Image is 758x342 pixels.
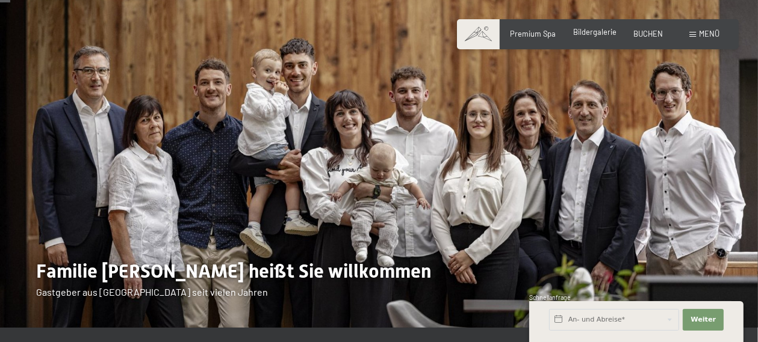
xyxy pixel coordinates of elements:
span: Gastgeber aus [GEOGRAPHIC_DATA] seit vielen Jahren [36,286,268,298]
a: BUCHEN [633,29,663,38]
span: Schnellanfrage [529,294,571,301]
a: Bildergalerie [573,27,617,37]
span: Familie [PERSON_NAME] heißt Sie willkommen [36,260,431,282]
span: Weiter [691,315,716,325]
span: Menü [699,29,719,38]
a: Premium Spa [511,29,556,38]
button: Weiter [683,309,724,331]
